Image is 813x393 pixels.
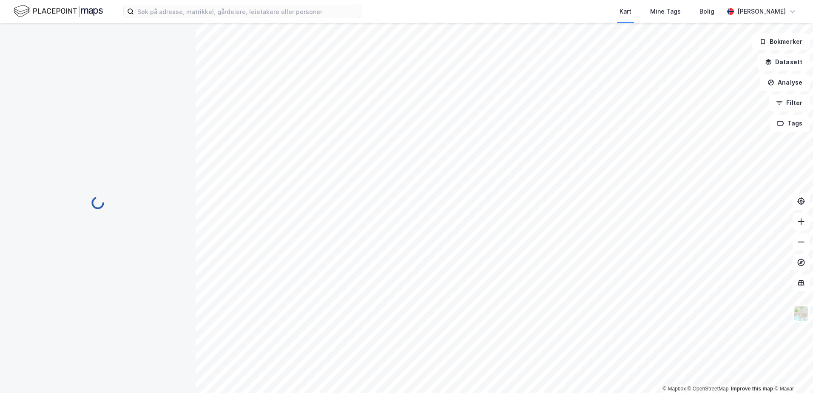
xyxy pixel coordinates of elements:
[699,6,714,17] div: Bolig
[731,386,773,392] a: Improve this map
[770,115,810,132] button: Tags
[770,352,813,393] iframe: Chat Widget
[769,94,810,111] button: Filter
[134,5,361,18] input: Søk på adresse, matrikkel, gårdeiere, leietakere eller personer
[758,54,810,71] button: Datasett
[650,6,681,17] div: Mine Tags
[620,6,631,17] div: Kart
[752,33,810,50] button: Bokmerker
[14,4,103,19] img: logo.f888ab2527a4732fd821a326f86c7f29.svg
[760,74,810,91] button: Analyse
[793,305,809,322] img: Z
[662,386,686,392] a: Mapbox
[91,196,105,210] img: spinner.a6d8c91a73a9ac5275cf975e30b51cfb.svg
[737,6,786,17] div: [PERSON_NAME]
[770,352,813,393] div: Kontrollprogram for chat
[688,386,729,392] a: OpenStreetMap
